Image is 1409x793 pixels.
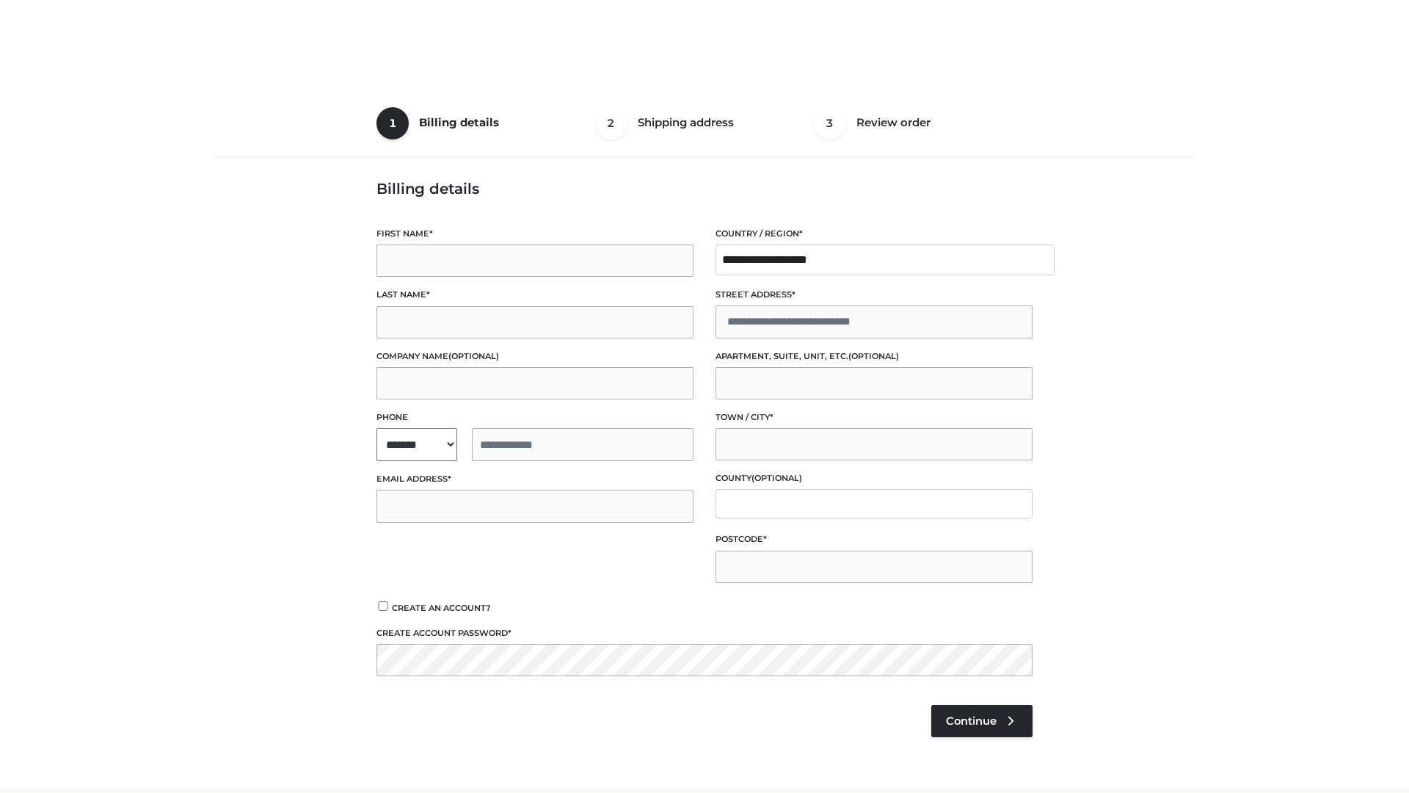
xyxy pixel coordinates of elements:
span: (optional) [848,351,899,361]
span: Shipping address [638,115,734,129]
span: 2 [595,107,627,140]
span: 3 [814,107,846,140]
input: Create an account? [376,601,390,611]
label: Create account password [376,626,1033,640]
span: 1 [376,107,409,140]
label: Town / City [716,410,1033,424]
label: County [716,471,1033,485]
label: Phone [376,410,693,424]
span: Create an account? [392,603,491,613]
label: Postcode [716,532,1033,546]
span: Billing details [419,115,499,129]
label: Last name [376,288,693,302]
span: Review order [856,115,931,129]
span: (optional) [751,473,802,483]
h3: Billing details [376,180,1033,198]
span: (optional) [448,351,499,361]
label: Country / Region [716,227,1033,241]
label: Company name [376,350,693,363]
label: Apartment, suite, unit, etc. [716,350,1033,363]
span: Continue [946,714,997,728]
a: Continue [931,705,1033,737]
label: Email address [376,472,693,486]
label: Street address [716,288,1033,302]
label: First name [376,227,693,241]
